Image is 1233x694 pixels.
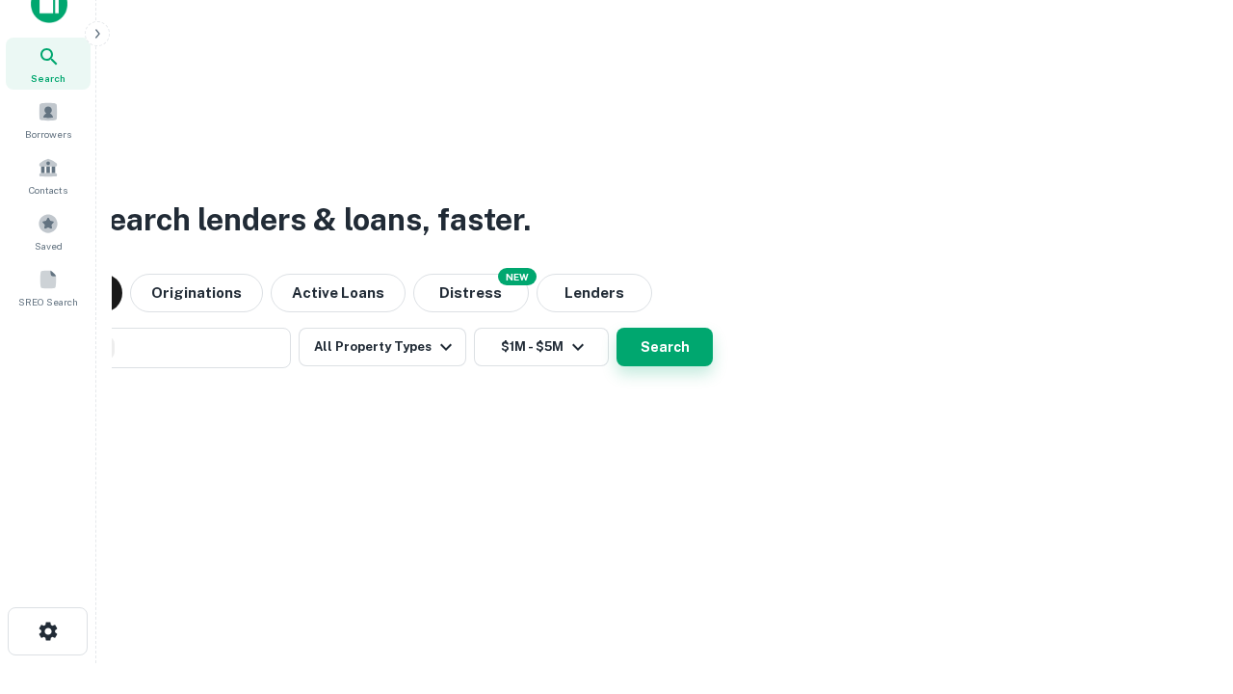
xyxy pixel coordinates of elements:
div: NEW [498,268,537,285]
a: Contacts [6,149,91,201]
button: Lenders [537,274,652,312]
button: Active Loans [271,274,406,312]
a: Search [6,38,91,90]
button: All Property Types [299,328,466,366]
span: Contacts [29,182,67,198]
button: Originations [130,274,263,312]
button: Search [616,328,713,366]
a: Saved [6,205,91,257]
span: SREO Search [18,294,78,309]
button: Search distressed loans with lien and other non-mortgage details. [413,274,529,312]
iframe: Chat Widget [1137,540,1233,632]
a: SREO Search [6,261,91,313]
h3: Search lenders & loans, faster. [88,197,531,243]
span: Borrowers [25,126,71,142]
a: Borrowers [6,93,91,146]
span: Saved [35,238,63,254]
span: Search [31,70,66,86]
button: $1M - $5M [474,328,609,366]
